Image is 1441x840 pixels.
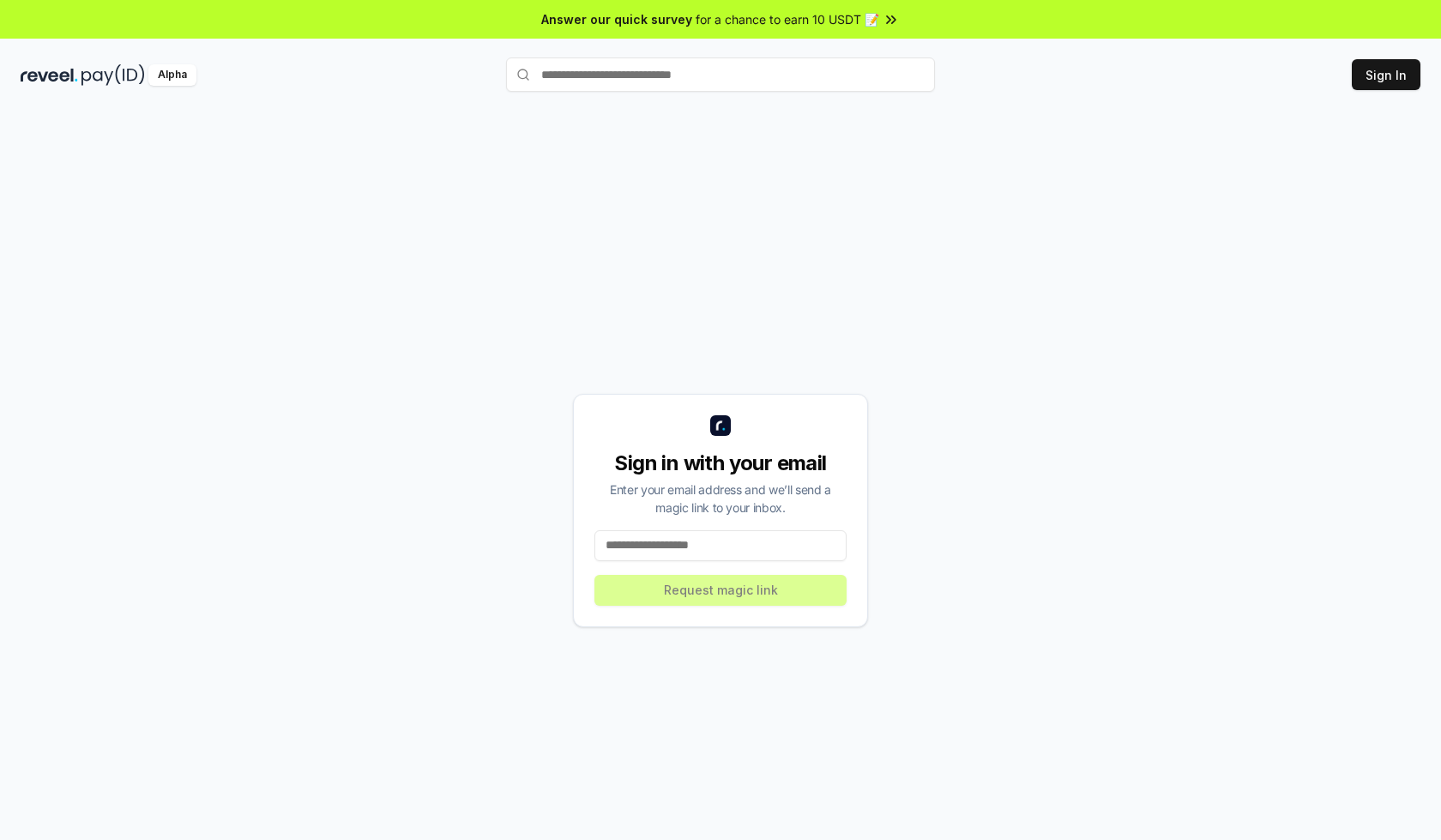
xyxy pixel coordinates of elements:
[594,480,847,517] div: Enter your email address and we’ll send a magic link to your inbox.
[594,450,847,477] div: Sign in with your email
[541,10,692,28] span: Answer our quick survey
[21,64,78,86] img: reveel_dark
[696,10,879,28] span: for a chance to earn 10 USDT 📝
[1352,59,1420,90] button: Sign In
[148,64,196,86] div: Alpha
[710,415,731,436] img: logo_small
[81,64,145,86] img: pay_id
